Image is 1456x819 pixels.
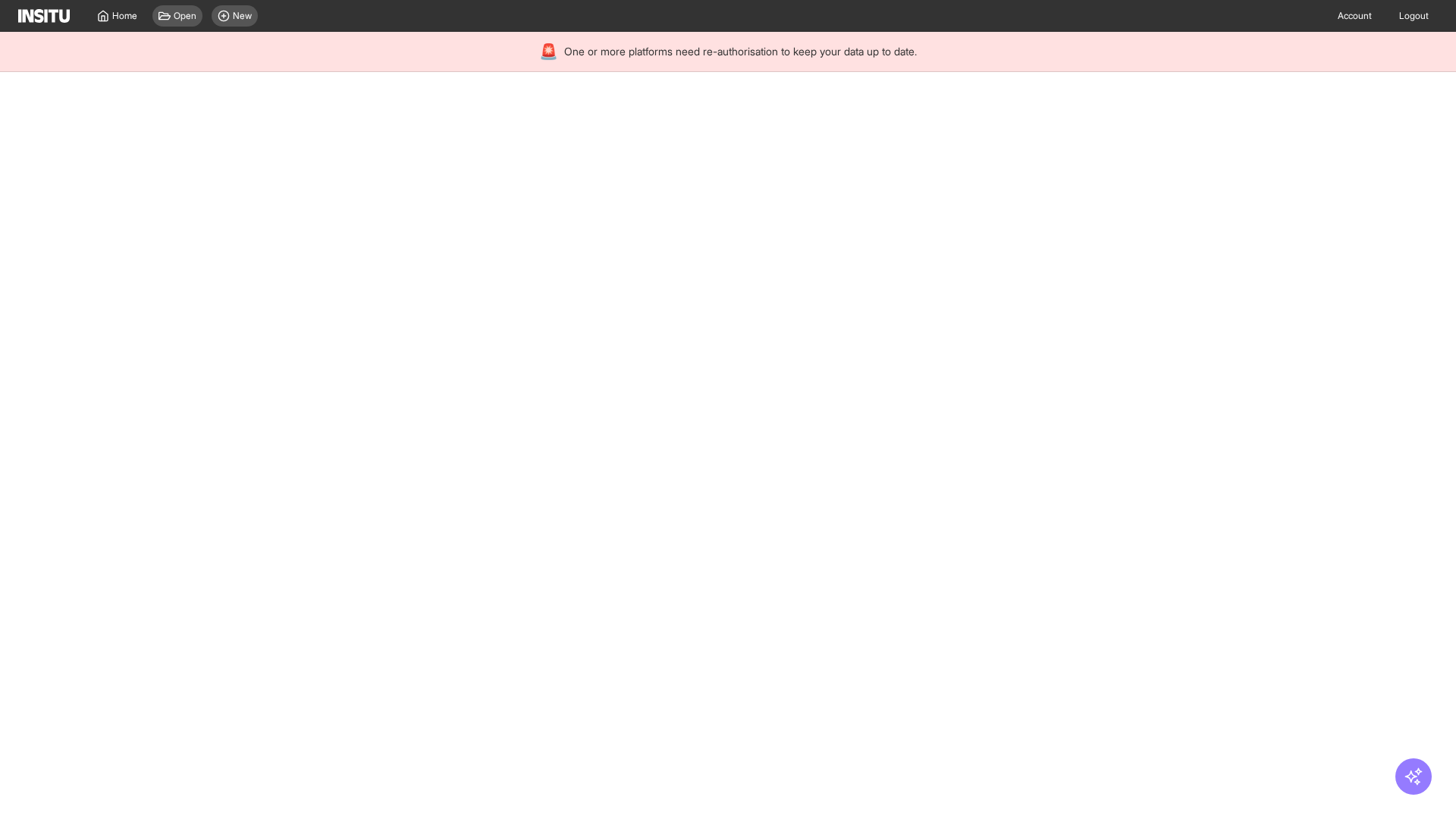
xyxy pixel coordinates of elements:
[18,9,70,23] img: Logo
[174,10,196,22] span: Open
[539,41,558,62] div: 🚨
[564,44,917,59] span: One or more platforms need re-authorisation to keep your data up to date.
[112,10,137,22] span: Home
[233,10,252,22] span: New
